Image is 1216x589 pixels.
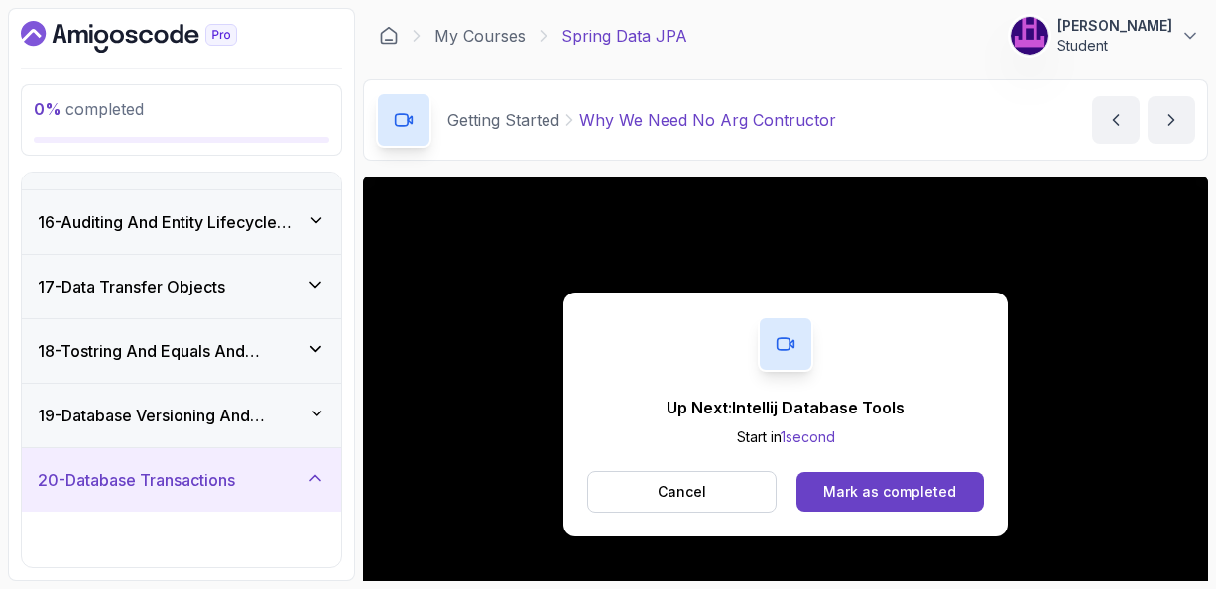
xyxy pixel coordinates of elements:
button: previous content [1092,96,1140,144]
button: 16-Auditing And Entity Lifecycle Events [22,190,341,254]
h3: 17 - Data Transfer Objects [38,275,225,298]
h3: 20 - Database Transactions [38,468,235,492]
p: Student [1057,36,1172,56]
a: Dashboard [21,21,283,53]
button: 20-Database Transactions [22,448,341,512]
span: 0 % [34,99,61,119]
h3: 18 - Tostring And Equals And Hashcode [38,339,306,363]
span: 1 second [781,428,835,445]
button: Cancel [587,471,777,513]
h3: 19 - Database Versioning And Scheme Evolution [38,404,309,427]
div: Mark as completed [823,482,956,502]
p: Start in [667,427,905,447]
p: [PERSON_NAME] [1057,16,1172,36]
button: next content [1148,96,1195,144]
span: completed [34,99,144,119]
a: Dashboard [379,26,399,46]
p: Getting Started [447,108,559,132]
a: My Courses [434,24,526,48]
button: Mark as completed [796,472,984,512]
p: Up Next: Intellij Database Tools [667,396,905,419]
button: 19-Database Versioning And Scheme Evolution [22,384,341,447]
h3: 16 - Auditing And Entity Lifecycle Events [38,210,307,234]
button: 17-Data Transfer Objects [22,255,341,318]
p: Why We Need No Arg Contructor [579,108,836,132]
p: Cancel [658,482,706,502]
p: Spring Data JPA [561,24,687,48]
img: user profile image [1011,17,1048,55]
button: user profile image[PERSON_NAME]Student [1010,16,1200,56]
button: 18-Tostring And Equals And Hashcode [22,319,341,383]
